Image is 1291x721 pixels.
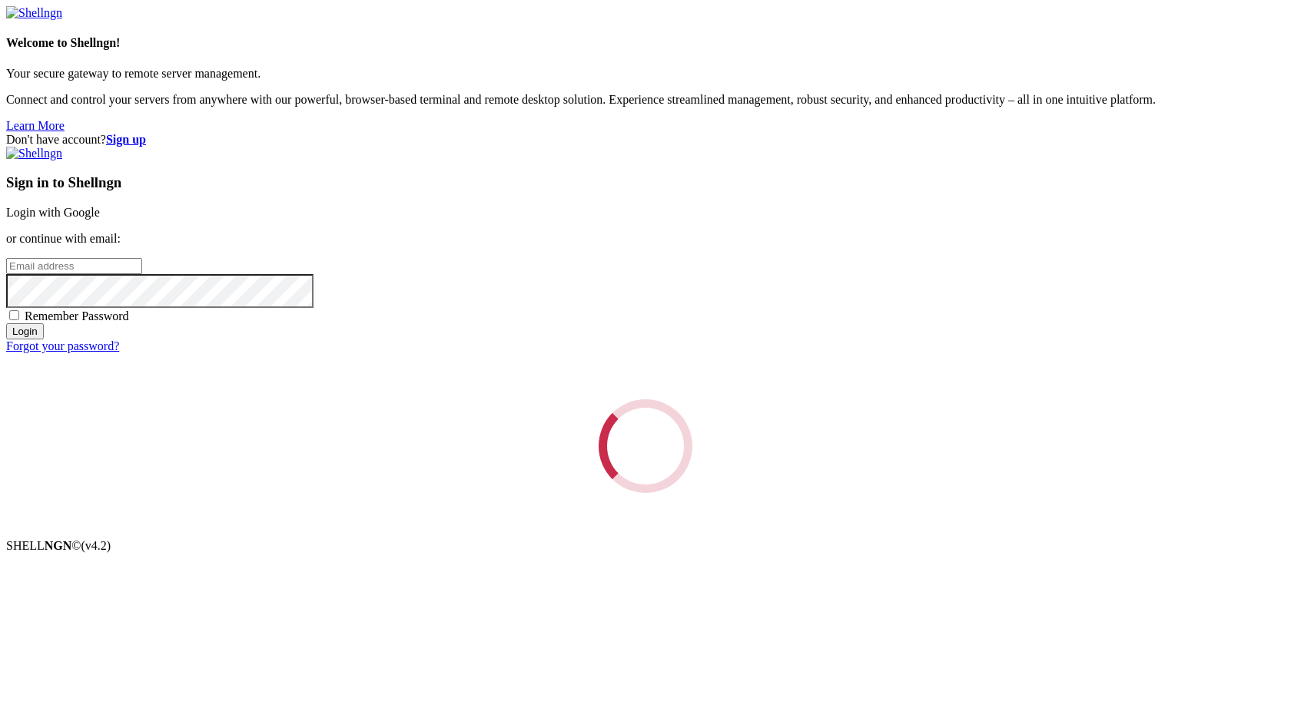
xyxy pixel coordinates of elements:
h3: Sign in to Shellngn [6,174,1285,191]
img: Shellngn [6,147,62,160]
input: Email address [6,258,142,274]
p: or continue with email: [6,232,1285,246]
p: Your secure gateway to remote server management. [6,67,1285,81]
div: Loading... [579,380,712,512]
span: 4.2.0 [81,539,111,552]
a: Learn More [6,119,65,132]
div: Don't have account? [6,133,1285,147]
span: Remember Password [25,309,129,322]
a: Sign up [106,133,146,146]
a: Login with Google [6,206,100,219]
a: Forgot your password? [6,339,119,352]
b: NGN [45,539,72,552]
h4: Welcome to Shellngn! [6,36,1285,50]
input: Remember Password [9,310,19,320]
span: SHELL © [6,539,111,552]
p: Connect and control your servers from anywhere with our powerful, browser-based terminal and remo... [6,93,1285,107]
input: Login [6,323,44,339]
img: Shellngn [6,6,62,20]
